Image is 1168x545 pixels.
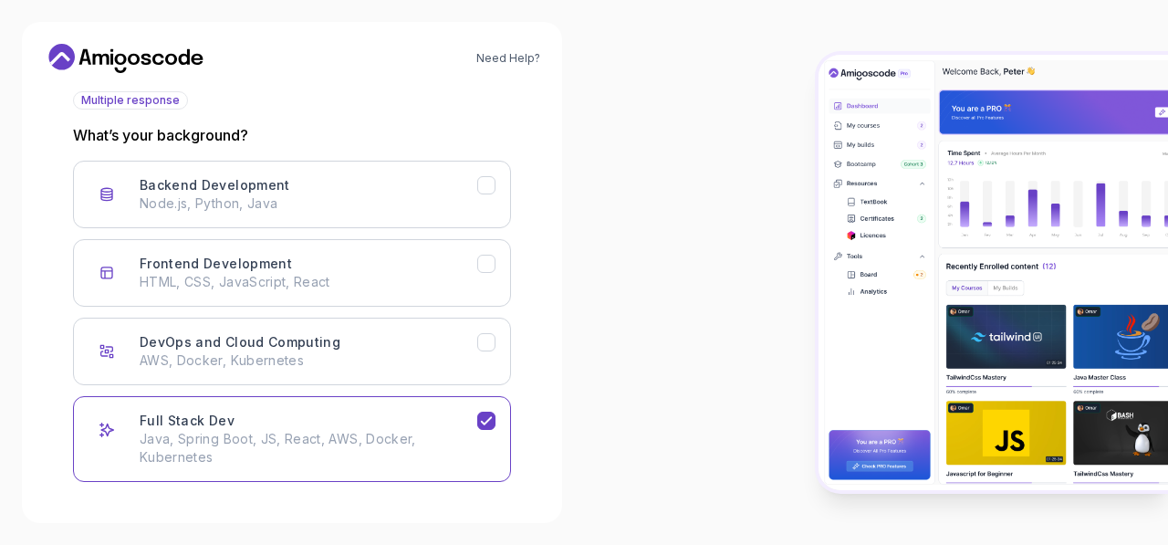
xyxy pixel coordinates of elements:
[73,396,511,482] button: Full Stack Dev
[81,93,180,108] span: Multiple response
[44,44,208,73] a: Home link
[140,333,340,351] h3: DevOps and Cloud Computing
[140,430,477,466] p: Java, Spring Boot, JS, React, AWS, Docker, Kubernetes
[140,273,477,291] p: HTML, CSS, JavaScript, React
[140,412,235,430] h3: Full Stack Dev
[73,124,511,146] p: What’s your background?
[73,161,511,228] button: Backend Development
[140,176,290,194] h3: Backend Development
[73,318,511,385] button: DevOps and Cloud Computing
[819,55,1168,491] img: Amigoscode Dashboard
[140,255,292,273] h3: Frontend Development
[140,351,477,370] p: AWS, Docker, Kubernetes
[476,51,540,66] a: Need Help?
[73,239,511,307] button: Frontend Development
[140,194,477,213] p: Node.js, Python, Java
